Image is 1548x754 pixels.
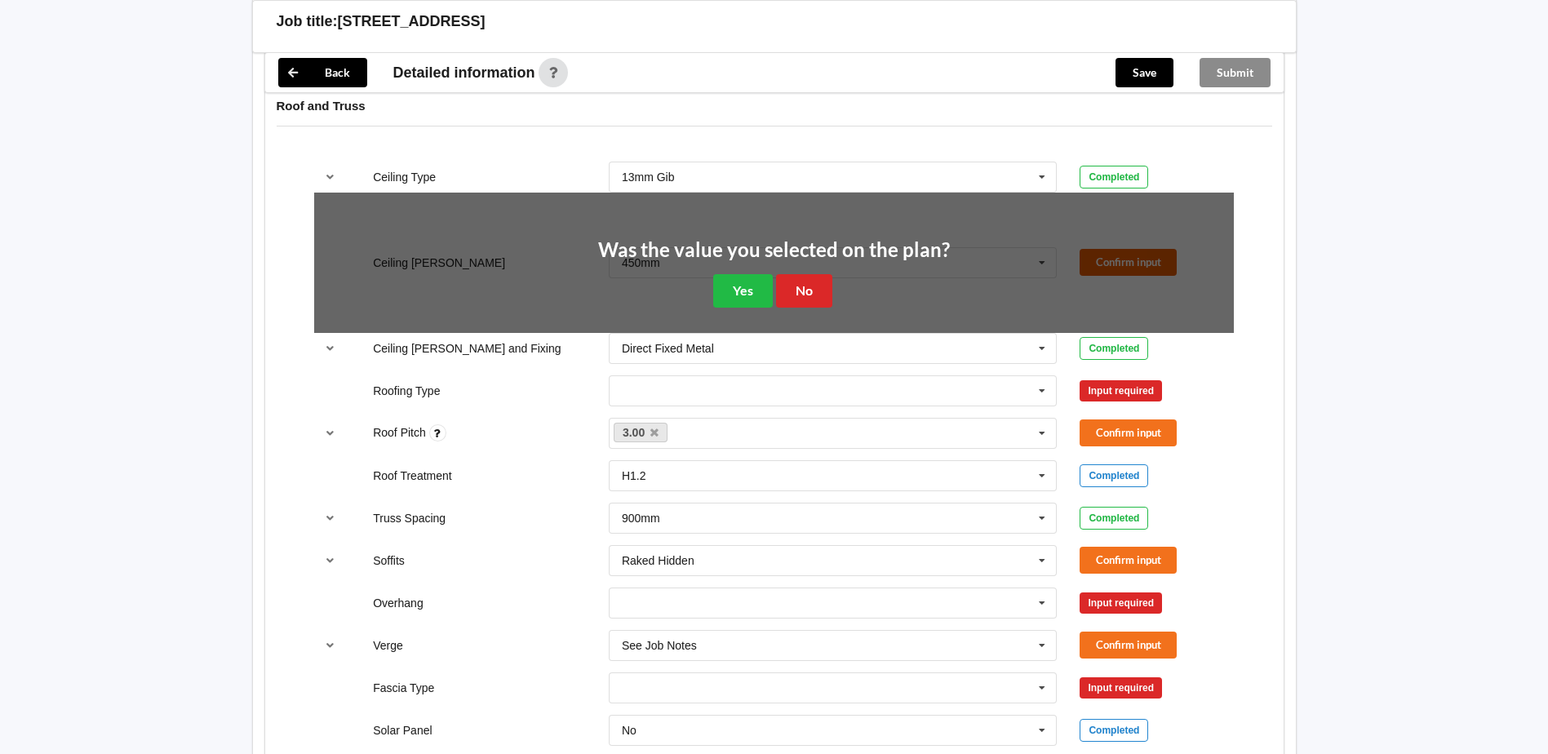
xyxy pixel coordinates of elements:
[622,512,660,524] div: 900mm
[373,639,403,652] label: Verge
[1116,58,1173,87] button: Save
[314,334,346,363] button: reference-toggle
[622,470,646,481] div: H1.2
[622,640,697,651] div: See Job Notes
[314,162,346,192] button: reference-toggle
[314,631,346,660] button: reference-toggle
[622,343,714,354] div: Direct Fixed Metal
[614,423,668,442] a: 3.00
[1080,464,1148,487] div: Completed
[373,469,452,482] label: Roof Treatment
[314,419,346,448] button: reference-toggle
[278,58,367,87] button: Back
[373,426,428,439] label: Roof Pitch
[393,65,535,80] span: Detailed information
[314,546,346,575] button: reference-toggle
[373,384,440,397] label: Roofing Type
[373,724,432,737] label: Solar Panel
[277,12,338,31] h3: Job title:
[373,681,434,694] label: Fascia Type
[1080,380,1162,401] div: Input required
[373,171,436,184] label: Ceiling Type
[1080,632,1177,659] button: Confirm input
[598,237,950,263] h2: Was the value you selected on the plan?
[1080,507,1148,530] div: Completed
[622,725,636,736] div: No
[1080,719,1148,742] div: Completed
[373,342,561,355] label: Ceiling [PERSON_NAME] and Fixing
[713,274,773,308] button: Yes
[1080,592,1162,614] div: Input required
[277,98,1272,113] h4: Roof and Truss
[1080,677,1162,699] div: Input required
[373,597,423,610] label: Overhang
[338,12,486,31] h3: [STREET_ADDRESS]
[1080,547,1177,574] button: Confirm input
[373,554,405,567] label: Soffits
[1080,419,1177,446] button: Confirm input
[1080,166,1148,188] div: Completed
[1080,337,1148,360] div: Completed
[622,171,675,183] div: 13mm Gib
[314,503,346,533] button: reference-toggle
[622,555,694,566] div: Raked Hidden
[776,274,832,308] button: No
[373,512,446,525] label: Truss Spacing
